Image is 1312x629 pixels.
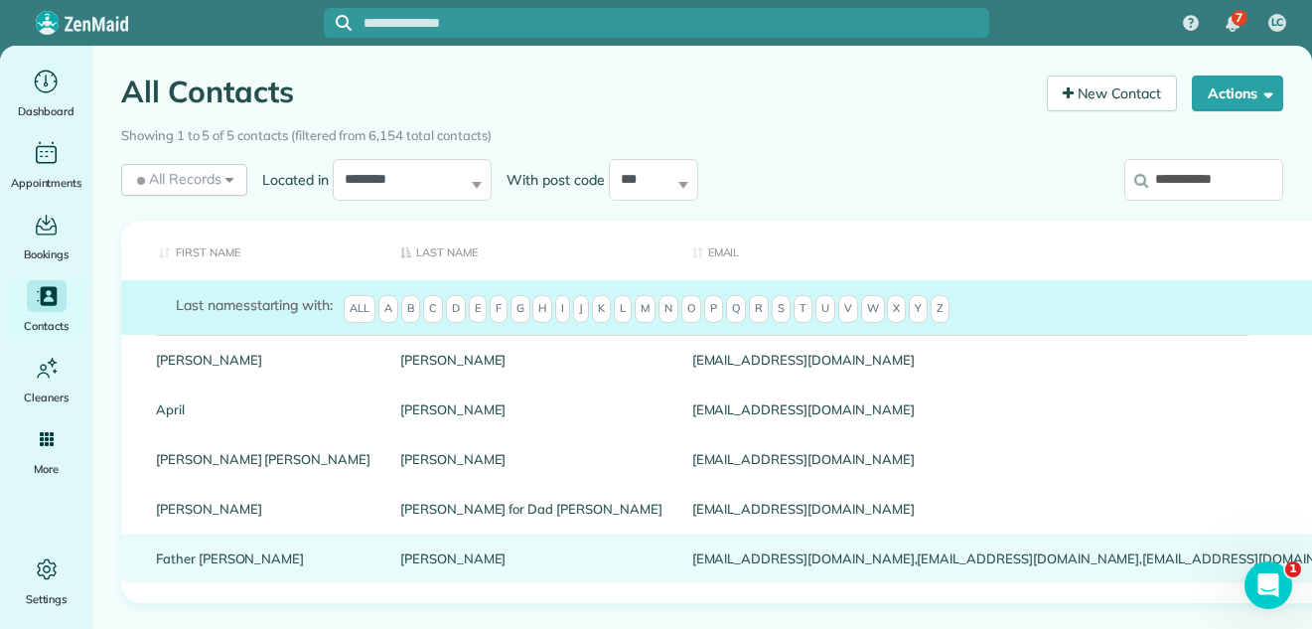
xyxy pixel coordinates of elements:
[385,221,677,281] th: Last Name: activate to sort column descending
[726,295,746,323] span: Q
[247,170,333,190] label: Located in
[401,295,420,323] span: B
[8,209,84,264] a: Bookings
[324,15,352,31] button: Focus search
[8,66,84,121] a: Dashboard
[1047,76,1178,111] a: New Contact
[1285,561,1301,577] span: 1
[772,295,791,323] span: S
[573,295,589,323] span: J
[658,295,678,323] span: N
[704,295,723,323] span: P
[18,101,74,121] span: Dashboard
[400,551,662,565] a: [PERSON_NAME]
[8,553,84,609] a: Settings
[1192,76,1283,111] button: Actions
[931,295,949,323] span: Z
[614,295,632,323] span: L
[635,295,656,323] span: M
[592,295,611,323] span: K
[1212,2,1253,46] div: 7 unread notifications
[838,295,858,323] span: V
[446,295,466,323] span: D
[749,295,769,323] span: R
[176,295,333,315] label: starting with:
[26,589,68,609] span: Settings
[400,402,662,416] a: [PERSON_NAME]
[400,452,662,466] a: [PERSON_NAME]
[24,244,70,264] span: Bookings
[400,353,662,367] a: [PERSON_NAME]
[121,76,1032,108] h1: All Contacts
[156,353,370,367] a: [PERSON_NAME]
[887,295,906,323] span: X
[8,280,84,336] a: Contacts
[121,221,385,281] th: First Name: activate to sort column ascending
[794,295,812,323] span: T
[492,170,609,190] label: With post code
[861,295,885,323] span: W
[24,316,69,336] span: Contacts
[156,402,370,416] a: April
[378,295,398,323] span: A
[176,296,250,314] span: Last names
[133,169,221,189] span: All Records
[681,295,701,323] span: O
[1236,10,1242,26] span: 7
[156,551,370,565] a: Father [PERSON_NAME]
[24,388,69,407] span: Cleaners
[8,352,84,407] a: Cleaners
[1244,561,1292,609] iframe: Intercom live chat
[469,295,487,323] span: E
[8,137,84,193] a: Appointments
[555,295,570,323] span: I
[11,173,82,193] span: Appointments
[121,118,1283,146] div: Showing 1 to 5 of 5 contacts (filtered from 6,154 total contacts)
[490,295,508,323] span: F
[34,459,59,479] span: More
[336,15,352,31] svg: Focus search
[156,502,370,516] a: [PERSON_NAME]
[909,295,928,323] span: Y
[510,295,530,323] span: G
[532,295,552,323] span: H
[400,502,662,516] a: [PERSON_NAME] for Dad [PERSON_NAME]
[1271,15,1284,31] span: LC
[423,295,443,323] span: C
[156,452,370,466] a: [PERSON_NAME] [PERSON_NAME]
[815,295,835,323] span: U
[344,295,375,323] span: All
